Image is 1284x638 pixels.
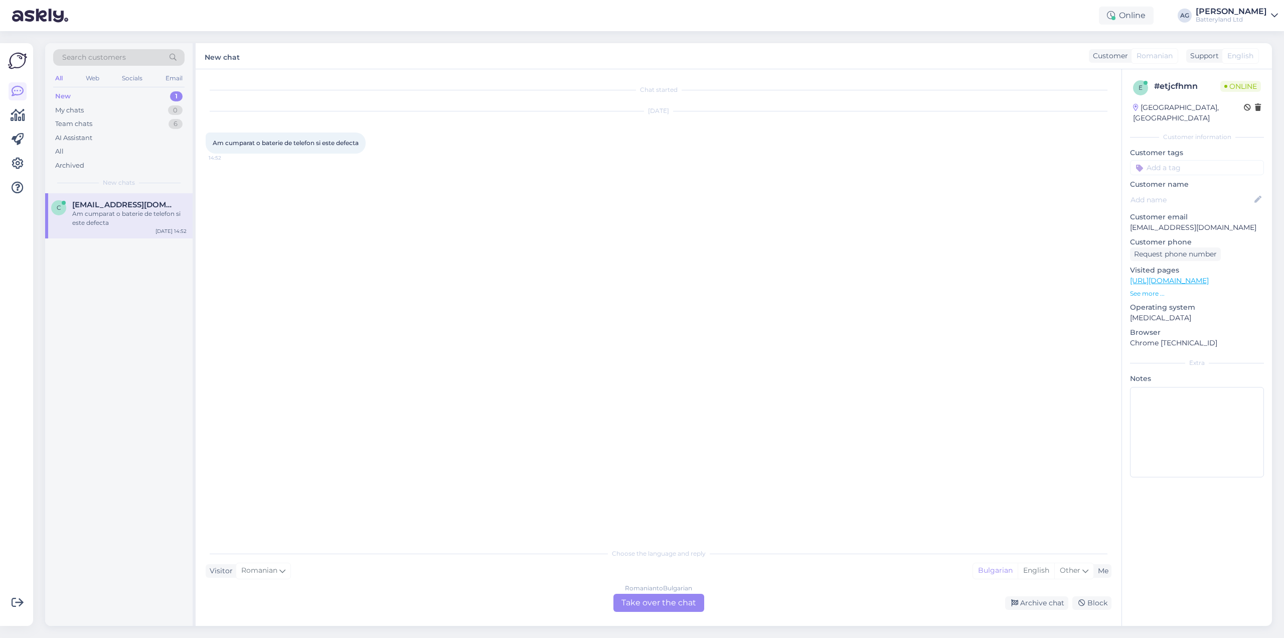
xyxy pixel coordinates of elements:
div: English [1018,563,1054,578]
p: Notes [1130,373,1264,384]
div: Team chats [55,119,92,129]
span: Craciun_viorel_razvan@yahoo.com [72,200,177,209]
div: Romanian to Bulgarian [625,584,692,593]
p: Customer phone [1130,237,1264,247]
div: Take over the chat [613,594,704,612]
div: Visitor [206,566,233,576]
div: AG [1178,9,1192,23]
span: e [1139,84,1143,91]
span: English [1227,51,1253,61]
div: Block [1072,596,1111,610]
p: Customer name [1130,179,1264,190]
p: [MEDICAL_DATA] [1130,313,1264,323]
div: Customer information [1130,133,1264,142]
div: [PERSON_NAME] [1196,8,1267,16]
span: Online [1220,81,1261,92]
div: Support [1186,51,1219,61]
div: Batteryland Ltd [1196,16,1267,24]
div: Request phone number [1130,247,1221,261]
div: # etjcfhmn [1154,80,1220,92]
div: [DATE] 14:52 [155,227,187,235]
span: Romanian [241,565,277,576]
div: Online [1099,7,1154,25]
p: Browser [1130,327,1264,338]
span: New chats [103,178,135,187]
div: Am cumparat o baterie de telefon si este defecta [72,209,187,227]
input: Add a tag [1130,160,1264,175]
span: Romanian [1137,51,1173,61]
div: Extra [1130,358,1264,367]
span: Am cumparat o baterie de telefon si este defecta [213,139,359,147]
p: Customer email [1130,212,1264,222]
span: 14:52 [209,154,246,162]
span: Search customers [62,52,126,63]
div: AI Assistant [55,133,92,143]
p: [EMAIL_ADDRESS][DOMAIN_NAME] [1130,222,1264,233]
p: Customer tags [1130,148,1264,158]
label: New chat [205,49,240,63]
div: [GEOGRAPHIC_DATA], [GEOGRAPHIC_DATA] [1133,102,1244,123]
p: Visited pages [1130,265,1264,276]
a: [URL][DOMAIN_NAME] [1130,276,1209,285]
div: Bulgarian [973,563,1018,578]
a: [PERSON_NAME]Batteryland Ltd [1196,8,1278,24]
div: 6 [169,119,183,129]
div: Archive chat [1005,596,1068,610]
div: 0 [168,105,183,115]
div: Socials [120,72,144,85]
div: Choose the language and reply [206,549,1111,558]
div: Customer [1089,51,1128,61]
div: Web [84,72,101,85]
div: 1 [170,91,183,101]
div: Chat started [206,85,1111,94]
p: See more ... [1130,289,1264,298]
img: Askly Logo [8,51,27,70]
div: Me [1094,566,1108,576]
span: Other [1060,566,1080,575]
div: New [55,91,71,101]
div: Archived [55,161,84,171]
div: All [53,72,65,85]
div: All [55,147,64,157]
span: C [57,204,61,211]
div: [DATE] [206,106,1111,115]
p: Chrome [TECHNICAL_ID] [1130,338,1264,348]
input: Add name [1131,194,1252,205]
div: My chats [55,105,84,115]
div: Email [164,72,185,85]
p: Operating system [1130,302,1264,313]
